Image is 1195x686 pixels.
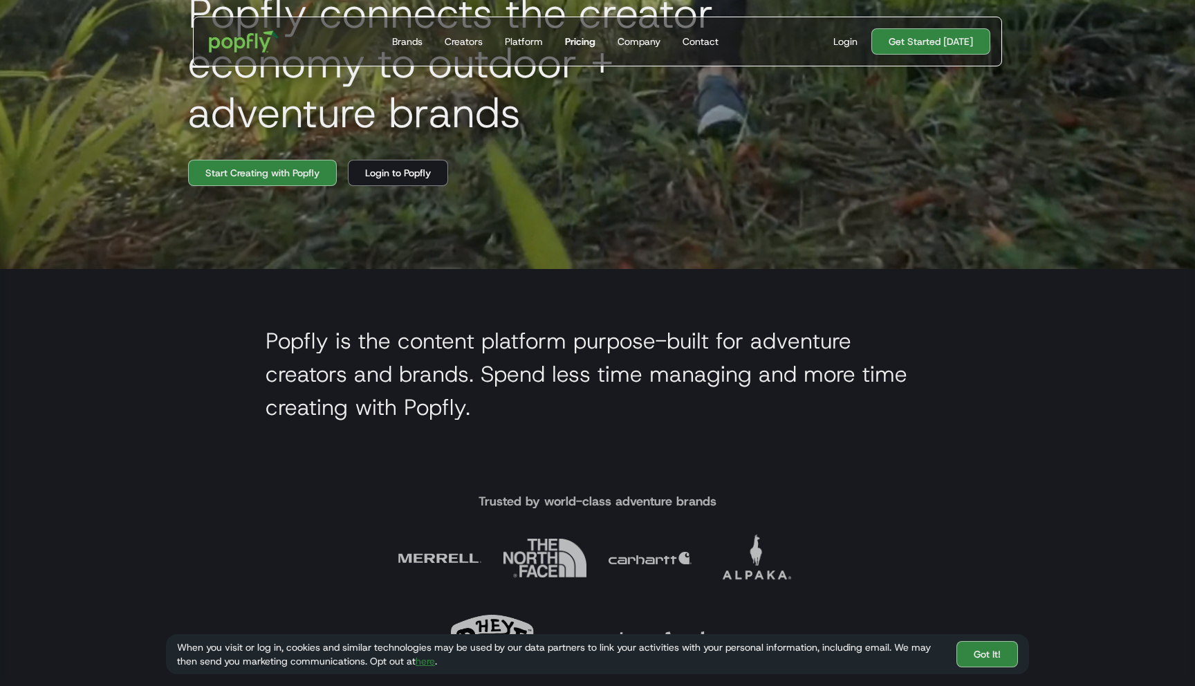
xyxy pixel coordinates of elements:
[387,17,428,66] a: Brands
[479,493,716,510] h4: Trusted by world-class adventure brands
[677,17,724,66] a: Contact
[392,35,423,48] div: Brands
[445,35,483,48] div: Creators
[177,640,945,668] div: When you visit or log in, cookies and similar technologies may be used by our data partners to li...
[416,655,435,667] a: here
[439,17,488,66] a: Creators
[199,21,288,62] a: home
[505,35,543,48] div: Platform
[499,17,548,66] a: Platform
[828,35,863,48] a: Login
[348,160,448,186] a: Login to Popfly
[565,35,595,48] div: Pricing
[833,35,858,48] div: Login
[683,35,719,48] div: Contact
[559,17,601,66] a: Pricing
[612,17,666,66] a: Company
[266,324,929,424] h2: Popfly is the content platform purpose-built for adventure creators and brands. Spend less time m...
[188,160,337,186] a: Start Creating with Popfly
[956,641,1018,667] a: Got It!
[871,28,990,55] a: Get Started [DATE]
[618,35,660,48] div: Company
